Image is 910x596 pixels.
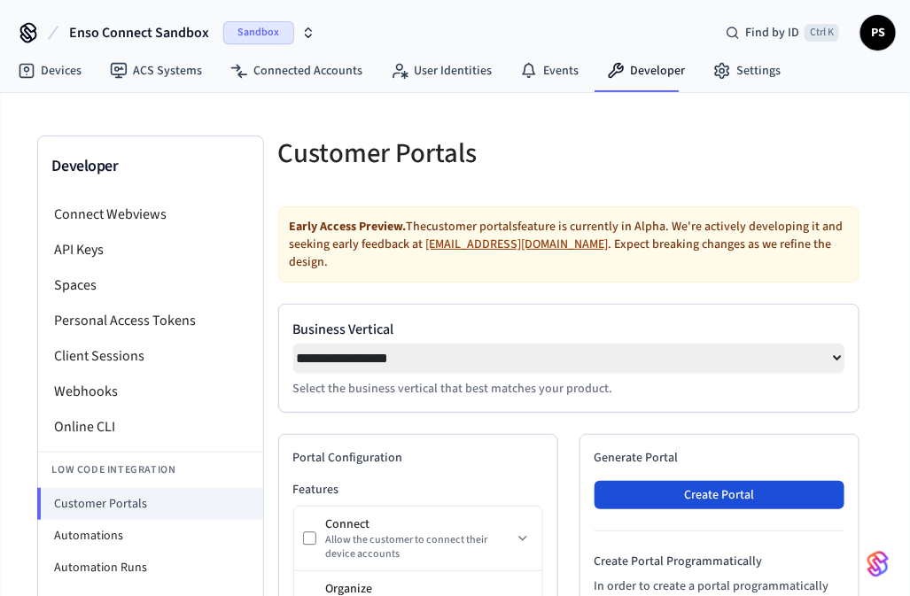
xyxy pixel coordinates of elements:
a: Connected Accounts [216,55,377,87]
li: Customer Portals [37,488,263,520]
a: User Identities [377,55,506,87]
li: Spaces [38,267,263,303]
h4: Create Portal Programmatically [595,553,844,570]
span: Find by ID [745,24,799,42]
label: Business Vertical [293,319,844,340]
li: Automation Runs [38,552,263,584]
a: [EMAIL_ADDRESS][DOMAIN_NAME] [426,236,609,253]
div: Find by IDCtrl K [712,17,853,49]
button: Create Portal [595,481,844,509]
a: Developer [593,55,699,87]
li: Webhooks [38,374,263,409]
li: Connect Webviews [38,197,263,232]
li: Low Code Integration [38,452,263,488]
p: Select the business vertical that best matches your product. [293,380,844,398]
a: Events [506,55,593,87]
img: SeamLogoGradient.69752ec5.svg [867,550,889,578]
li: Personal Access Tokens [38,303,263,338]
button: PS [860,15,896,50]
a: ACS Systems [96,55,216,87]
h3: Developer [52,154,249,179]
h2: Portal Configuration [293,449,543,467]
a: Settings [699,55,795,87]
li: Online CLI [38,409,263,445]
span: PS [862,17,894,49]
div: Connect [325,515,511,533]
div: The customer portals feature is currently in Alpha. We're actively developing it and seeking earl... [278,206,859,283]
li: Automations [38,520,263,552]
div: Allow the customer to connect their device accounts [325,533,511,561]
li: API Keys [38,232,263,267]
h3: Features [293,481,543,499]
h2: Generate Portal [595,449,844,467]
li: Client Sessions [38,338,263,374]
span: Ctrl K [805,24,839,42]
span: Enso Connect Sandbox [69,22,209,43]
h5: Customer Portals [278,135,558,172]
a: Devices [4,55,96,87]
span: Sandbox [223,21,294,44]
strong: Early Access Preview. [290,218,407,236]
